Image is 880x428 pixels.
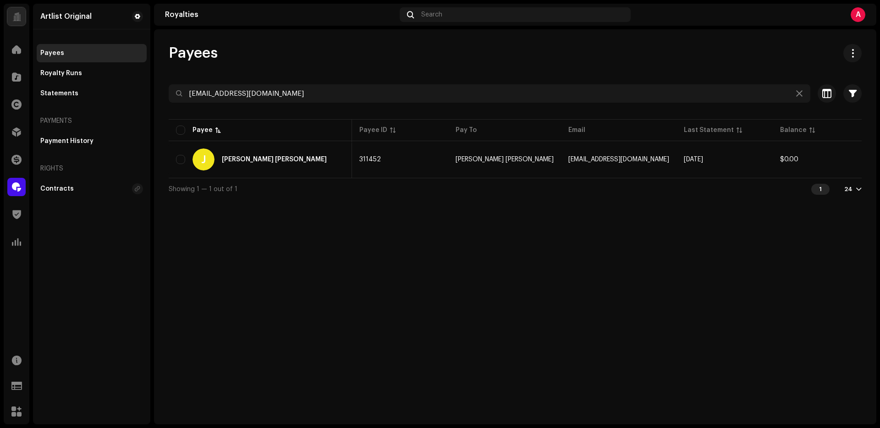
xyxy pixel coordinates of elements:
div: Payee ID [359,126,387,135]
span: Showing 1 — 1 out of 1 [169,186,237,192]
div: Balance [780,126,807,135]
div: Payee [192,126,213,135]
re-m-nav-item: Payment History [37,132,147,150]
re-a-nav-header: Payments [37,110,147,132]
span: docwatson@reflectionmusicgroup.com [568,156,669,163]
span: Jacob Kendrick Maikish [456,156,554,163]
re-m-nav-item: Statements [37,84,147,103]
div: Payees [40,49,64,57]
div: 24 [844,186,852,193]
input: Search [169,84,810,103]
div: Statements [40,90,78,97]
span: Payees [169,44,218,62]
div: Jacob Kendrick Maikish [222,156,327,163]
div: Payment History [40,137,93,145]
div: J [192,148,214,170]
div: Artlist Original [40,13,92,20]
span: Jul 2025 [684,156,703,163]
re-m-nav-item: Contracts [37,180,147,198]
span: $0.00 [780,156,798,163]
div: A [851,7,865,22]
span: Search [421,11,442,18]
re-m-nav-item: Payees [37,44,147,62]
div: Last Statement [684,126,734,135]
span: 311452 [359,156,381,163]
div: Royalties [165,11,396,18]
div: Contracts [40,185,74,192]
div: Royalty Runs [40,70,82,77]
re-a-nav-header: Rights [37,158,147,180]
div: 1 [811,184,830,195]
re-m-nav-item: Royalty Runs [37,64,147,82]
